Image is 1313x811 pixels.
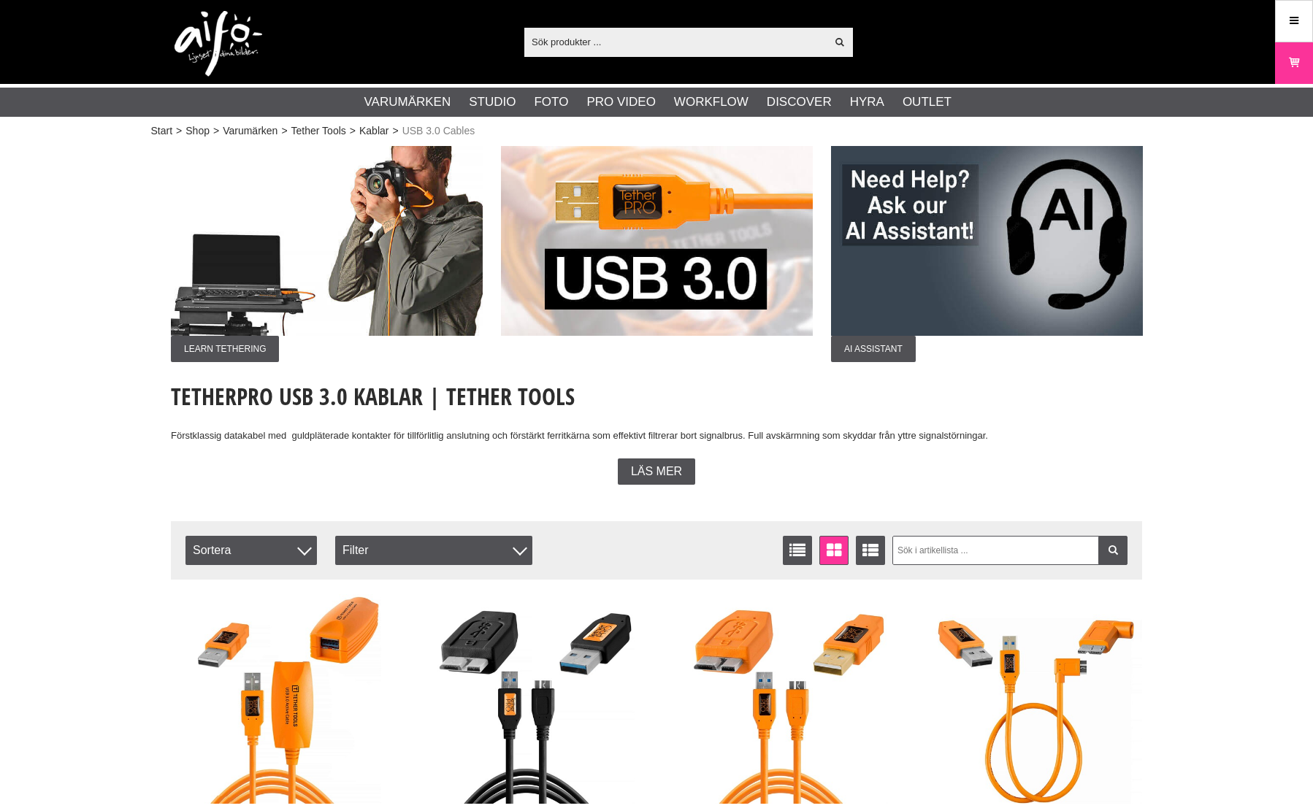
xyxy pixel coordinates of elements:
a: Annons:002 ban-tet-tetherpro001.jpgLearn Tethering [171,146,483,362]
span: Läs mer [631,465,682,478]
a: Foto [534,93,568,112]
a: Listvisning [783,536,812,565]
input: Sök produkter ... [524,31,826,53]
span: > [213,123,219,139]
span: > [281,123,287,139]
a: Hyra [850,93,884,112]
a: Pro Video [586,93,655,112]
span: Learn Tethering [171,336,279,362]
a: Annons:001 ban-elin-AIelin-eng.jpgAI Assistant [831,146,1143,362]
a: Start [151,123,173,139]
a: Varumärken [223,123,277,139]
a: Kablar [359,123,388,139]
a: Varumärken [364,93,451,112]
a: Filtrera [1098,536,1128,565]
span: > [392,123,398,139]
img: TetherPro USB 3.0 Micro-B 5-Pin Högervinklad 50cm | Pigtail [932,594,1142,804]
span: > [176,123,182,139]
a: Fönstervisning [819,536,849,565]
a: Studio [469,93,516,112]
a: Discover [767,93,832,112]
img: Annons:003 ban-tet-USB-3.jpg [501,146,813,336]
img: TetherPro USB 3.0 Active Extension 5m | Orange [171,594,381,804]
img: Annons:001 ban-elin-AIelin-eng.jpg [831,146,1143,336]
a: Tether Tools [291,123,346,139]
span: AI Assistant [831,336,916,362]
img: TetherPro USB 3.0 Male till Micro-B 4.6m [424,594,635,804]
span: USB 3.0 Cables [402,123,475,139]
a: Shop [185,123,210,139]
input: Sök i artikellista ... [892,536,1128,565]
span: Sortera [185,536,317,565]
a: Utökad listvisning [856,536,885,565]
span: > [350,123,356,139]
h1: TetherPro USB 3.0 Kablar | Tether Tools [171,380,1142,412]
a: Outlet [903,93,952,112]
img: TetherPro USB 3.0 Hane to Micro-B 4.6m [678,594,889,804]
p: Förstklassig datakabel med guldpläterade kontakter för tillförlitlig anslutning och förstärkt fer... [171,428,1142,444]
div: Filter [335,536,532,565]
a: Workflow [674,93,749,112]
img: Annons:002 ban-tet-tetherpro001.jpg [171,146,483,336]
img: logo.png [175,11,262,77]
